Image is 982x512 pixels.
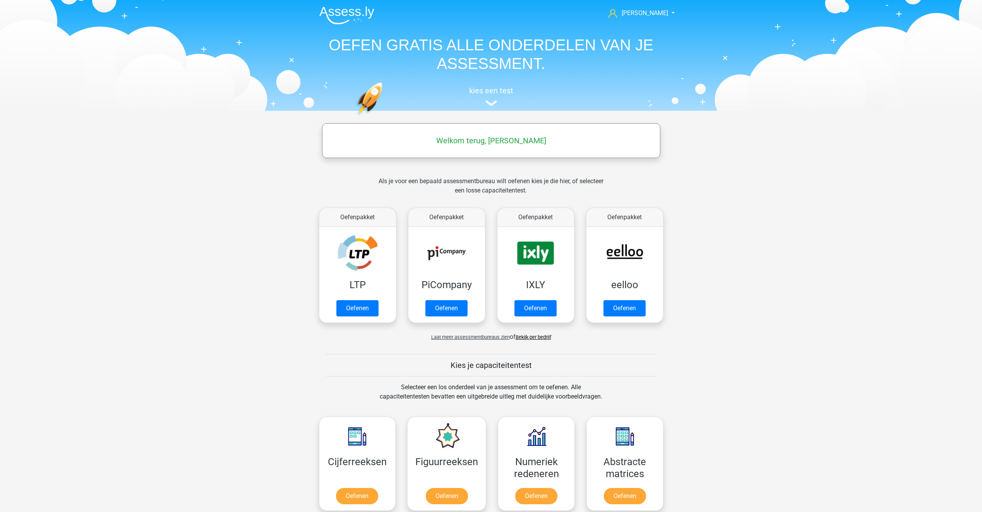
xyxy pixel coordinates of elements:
[622,9,668,17] span: [PERSON_NAME]
[516,334,551,340] a: Bekijk per bedrijf
[313,326,669,342] div: of
[515,488,557,504] a: Oefenen
[326,136,656,145] h5: Welkom terug, [PERSON_NAME]
[485,100,497,106] img: assessment
[313,86,669,107] a: kies een test
[604,488,646,504] a: Oefenen
[425,300,468,316] a: Oefenen
[313,86,669,95] h5: kies een test
[326,361,656,370] h5: Kies je capaciteitentest
[605,9,669,18] a: [PERSON_NAME]
[431,334,510,340] span: Laat meer assessmentbureaus zien
[356,82,413,152] img: oefenen
[514,300,557,316] a: Oefenen
[336,300,379,316] a: Oefenen
[603,300,646,316] a: Oefenen
[319,6,374,24] img: Assessly
[313,36,669,73] h1: OEFEN GRATIS ALLE ONDERDELEN VAN JE ASSESSMENT.
[336,488,378,504] a: Oefenen
[372,177,610,204] div: Als je voor een bepaald assessmentbureau wilt oefenen kies je die hier, of selecteer een losse ca...
[372,383,610,411] div: Selecteer een los onderdeel van je assessment om te oefenen. Alle capaciteitentesten bevatten een...
[426,488,468,504] a: Oefenen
